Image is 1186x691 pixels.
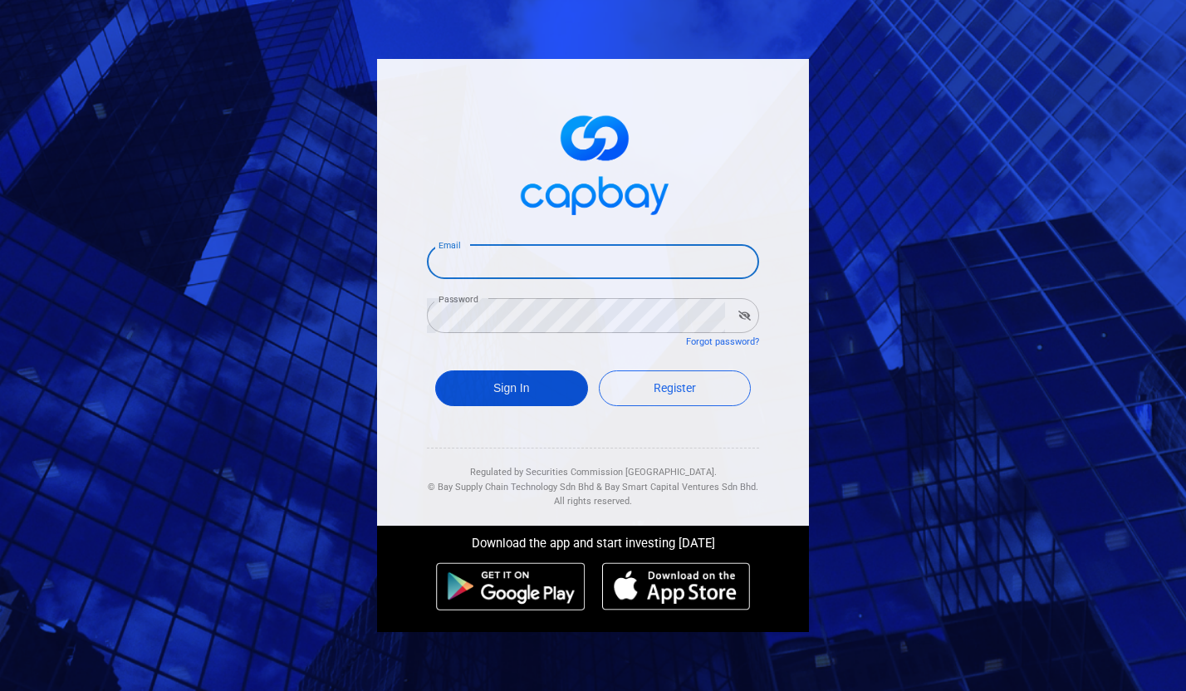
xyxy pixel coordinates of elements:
div: Download the app and start investing [DATE] [365,526,821,554]
img: logo [510,100,676,224]
button: Sign In [435,370,588,406]
span: Bay Smart Capital Ventures Sdn Bhd. [605,482,758,493]
img: ios [602,562,750,610]
span: Register [654,381,696,395]
label: Password [439,293,478,306]
span: © Bay Supply Chain Technology Sdn Bhd [428,482,594,493]
img: android [436,562,586,610]
div: Regulated by Securities Commission [GEOGRAPHIC_DATA]. & All rights reserved. [427,448,759,509]
label: Email [439,239,460,252]
a: Register [599,370,752,406]
a: Forgot password? [686,336,759,347]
